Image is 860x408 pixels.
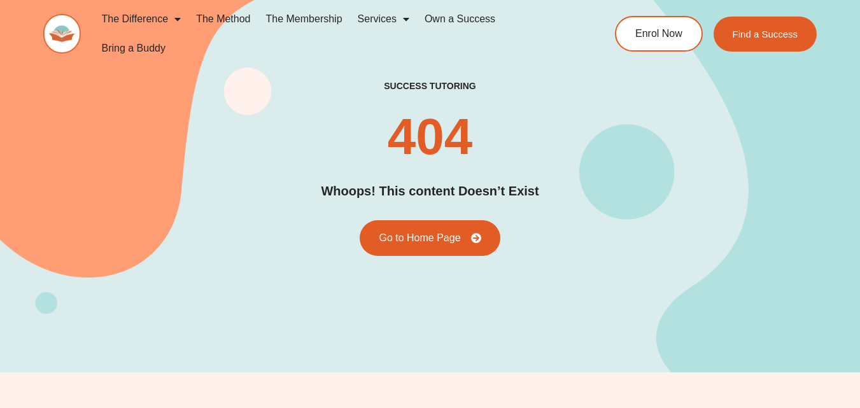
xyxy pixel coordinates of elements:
h2: Whoops! This content Doesn’t Exist [321,181,539,201]
a: The Difference [94,4,188,34]
span: Enrol Now [635,29,682,39]
a: Own a Success [417,4,503,34]
a: Go to Home Page [360,220,500,256]
a: Enrol Now [615,16,703,52]
a: Find a Success [714,17,817,52]
h2: 404 [388,111,472,162]
a: Bring a Buddy [94,34,173,63]
a: The Method [188,4,258,34]
span: Find a Success [733,29,798,39]
a: The Membership [258,4,350,34]
a: Services [350,4,417,34]
nav: Menu [94,4,570,63]
span: Go to Home Page [379,233,460,243]
h2: success tutoring [384,80,476,92]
